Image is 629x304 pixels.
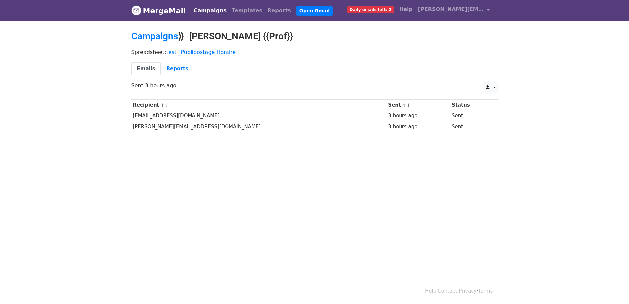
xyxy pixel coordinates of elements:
[166,49,236,55] a: test _Publipostage Horaire
[347,6,394,13] span: Daily emails left: 2
[131,5,141,15] img: MergeMail logo
[131,110,387,121] td: [EMAIL_ADDRESS][DOMAIN_NAME]
[165,103,169,108] a: ↓
[425,288,436,294] a: Help
[131,62,161,76] a: Emails
[478,288,493,294] a: Terms
[450,100,492,110] th: Status
[407,103,410,108] a: ↓
[131,31,498,42] h2: ⟫ [PERSON_NAME] {{Prof}}
[131,82,498,89] p: Sent 3 hours ago
[418,5,484,13] span: [PERSON_NAME][EMAIL_ADDRESS][DOMAIN_NAME]
[438,288,457,294] a: Contact
[459,288,476,294] a: Privacy
[131,49,498,56] p: Spreadsheet:
[161,103,164,108] a: ↑
[265,4,294,17] a: Reports
[387,100,450,110] th: Sent
[191,4,229,17] a: Campaigns
[402,103,406,108] a: ↑
[131,4,186,18] a: MergeMail
[415,3,493,18] a: [PERSON_NAME][EMAIL_ADDRESS][DOMAIN_NAME]
[131,31,178,42] a: Campaigns
[296,6,333,16] a: Open Gmail
[229,4,265,17] a: Templates
[388,112,448,120] div: 3 hours ago
[131,100,387,110] th: Recipient
[388,123,448,131] div: 3 hours ago
[397,3,415,16] a: Help
[161,62,194,76] a: Reports
[131,121,387,132] td: [PERSON_NAME][EMAIL_ADDRESS][DOMAIN_NAME]
[450,110,492,121] td: Sent
[345,3,397,16] a: Daily emails left: 2
[450,121,492,132] td: Sent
